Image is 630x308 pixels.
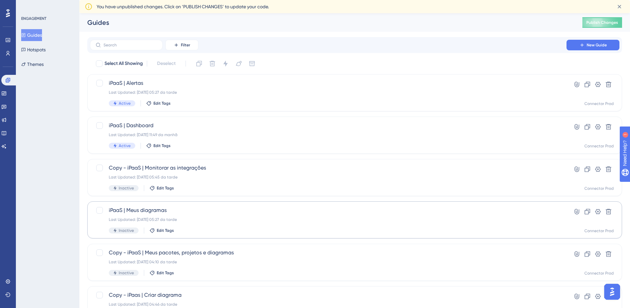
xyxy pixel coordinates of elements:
[104,43,157,47] input: Search
[149,228,174,233] button: Edit Tags
[149,270,174,276] button: Edit Tags
[109,79,548,87] span: iPaaS | Alertas
[119,143,131,148] span: Active
[109,122,548,129] span: iPaaS | Dashboard
[584,143,614,149] div: Connector Prod
[587,42,607,48] span: New Guide
[584,186,614,191] div: Connector Prod
[153,143,171,148] span: Edit Tags
[109,249,548,257] span: Copy - iPaaS | Meus pacotes, projetos e diagramas
[109,90,548,95] div: Last Updated: [DATE] 05:27 da tarde
[119,228,134,233] span: Inactive
[21,58,44,70] button: Themes
[109,259,548,265] div: Last Updated: [DATE] 04:10 da tarde
[602,282,622,302] iframe: UserGuiding AI Assistant Launcher
[153,101,171,106] span: Edit Tags
[21,29,42,41] button: Guides
[157,270,174,276] span: Edit Tags
[146,101,171,106] button: Edit Tags
[109,132,548,137] div: Last Updated: [DATE] 11:49 da manhã
[87,18,566,27] div: Guides
[16,2,41,10] span: Need Help?
[109,164,548,172] span: Copy - iPaaS | Monitorar as integrações
[584,228,614,233] div: Connector Prod
[181,42,190,48] span: Filter
[119,270,134,276] span: Inactive
[157,228,174,233] span: Edit Tags
[586,20,618,25] span: Publish Changes
[109,175,548,180] div: Last Updated: [DATE] 05:45 da tarde
[97,3,269,11] span: You have unpublished changes. Click on ‘PUBLISH CHANGES’ to update your code.
[151,58,182,70] button: Deselect
[165,40,198,50] button: Filter
[584,271,614,276] div: Connector Prod
[146,143,171,148] button: Edit Tags
[21,16,46,21] div: ENGAGEMENT
[582,17,622,28] button: Publish Changes
[109,291,548,299] span: Copy - iPaas | Criar diagrama
[109,302,548,307] div: Last Updated: [DATE] 04:46 da tarde
[157,60,176,68] span: Deselect
[109,206,548,214] span: iPaaS | Meus diagramas
[105,60,143,68] span: Select All Showing
[119,101,131,106] span: Active
[46,3,48,9] div: 1
[584,101,614,106] div: Connector Prod
[567,40,619,50] button: New Guide
[119,185,134,191] span: Inactive
[21,44,46,56] button: Hotspots
[149,185,174,191] button: Edit Tags
[109,217,548,222] div: Last Updated: [DATE] 05:27 da tarde
[157,185,174,191] span: Edit Tags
